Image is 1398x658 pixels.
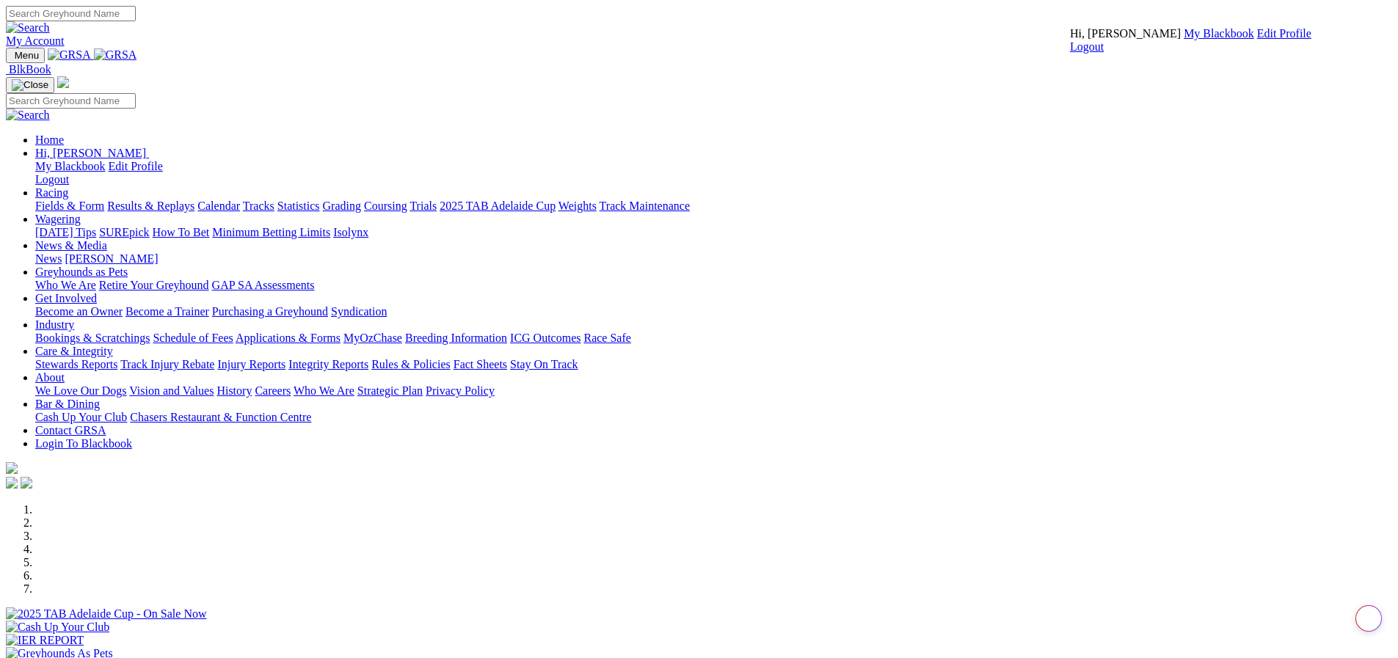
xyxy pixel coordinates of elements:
a: Greyhounds as Pets [35,266,128,278]
span: Hi, [PERSON_NAME] [1070,27,1181,40]
img: logo-grsa-white.png [57,76,69,88]
a: History [216,384,252,397]
a: Rules & Policies [371,358,451,370]
a: Edit Profile [1257,27,1311,40]
a: Track Maintenance [600,200,690,212]
a: Breeding Information [405,332,507,344]
a: How To Bet [153,226,210,238]
a: Vision and Values [129,384,214,397]
a: Who We Are [294,384,354,397]
a: BlkBook [6,63,51,76]
img: GRSA [94,48,137,62]
span: Menu [15,50,39,61]
a: Weights [558,200,597,212]
a: Chasers Restaurant & Function Centre [130,411,311,423]
a: ICG Outcomes [510,332,580,344]
div: Racing [35,200,1392,213]
a: Cash Up Your Club [35,411,127,423]
a: Track Injury Rebate [120,358,214,370]
span: Hi, [PERSON_NAME] [35,147,146,159]
a: Coursing [364,200,407,212]
a: My Blackbook [1184,27,1254,40]
img: logo-grsa-white.png [6,462,18,474]
input: Search [6,93,136,109]
img: IER REPORT [6,634,84,647]
a: Hi, [PERSON_NAME] [35,147,149,159]
button: Toggle navigation [6,77,54,93]
a: Applications & Forms [236,332,341,344]
a: [PERSON_NAME] [65,252,158,265]
a: GAP SA Assessments [212,279,315,291]
div: Greyhounds as Pets [35,279,1392,292]
a: Privacy Policy [426,384,495,397]
a: Racing [35,186,68,199]
a: Purchasing a Greyhound [212,305,328,318]
a: Race Safe [583,332,630,344]
a: Schedule of Fees [153,332,233,344]
a: MyOzChase [343,332,402,344]
img: facebook.svg [6,477,18,489]
a: About [35,371,65,384]
a: Care & Integrity [35,345,113,357]
a: SUREpick [99,226,149,238]
a: Fact Sheets [454,358,507,370]
a: News & Media [35,239,107,252]
a: Edit Profile [109,160,163,172]
a: Login To Blackbook [35,437,132,450]
a: News [35,252,62,265]
a: Minimum Betting Limits [212,226,330,238]
a: My Account [6,34,65,47]
input: Search [6,6,136,21]
a: Stay On Track [510,358,578,370]
a: Integrity Reports [288,358,368,370]
a: Industry [35,318,74,331]
img: Search [6,109,50,122]
a: Statistics [277,200,320,212]
div: Get Involved [35,305,1392,318]
a: Who We Are [35,279,96,291]
img: Cash Up Your Club [6,621,109,634]
a: Results & Replays [107,200,194,212]
a: Calendar [197,200,240,212]
a: 2025 TAB Adelaide Cup [440,200,556,212]
a: [DATE] Tips [35,226,96,238]
a: Tracks [243,200,274,212]
a: Careers [255,384,291,397]
a: Injury Reports [217,358,285,370]
a: Stewards Reports [35,358,117,370]
div: About [35,384,1392,398]
a: Become a Trainer [125,305,209,318]
div: Wagering [35,226,1392,239]
a: Syndication [331,305,387,318]
a: My Blackbook [35,160,106,172]
img: Close [12,79,48,91]
div: Care & Integrity [35,358,1392,371]
a: Retire Your Greyhound [99,279,209,291]
div: Hi, [PERSON_NAME] [35,160,1392,186]
a: Isolynx [333,226,368,238]
a: Logout [1070,40,1104,53]
div: News & Media [35,252,1392,266]
div: My Account [1070,27,1311,54]
img: twitter.svg [21,477,32,489]
a: Logout [35,173,69,186]
img: Search [6,21,50,34]
a: We Love Our Dogs [35,384,126,397]
img: 2025 TAB Adelaide Cup - On Sale Now [6,607,207,621]
a: Trials [409,200,437,212]
a: Fields & Form [35,200,104,212]
button: Toggle navigation [6,48,45,63]
span: BlkBook [9,63,51,76]
a: Become an Owner [35,305,123,318]
a: Home [35,134,64,146]
div: Bar & Dining [35,411,1392,424]
a: Contact GRSA [35,424,106,436]
img: GRSA [48,48,91,62]
a: Wagering [35,213,81,225]
a: Bar & Dining [35,398,100,410]
a: Get Involved [35,292,97,304]
a: Bookings & Scratchings [35,332,150,344]
a: Strategic Plan [357,384,423,397]
div: Industry [35,332,1392,345]
a: Grading [323,200,361,212]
